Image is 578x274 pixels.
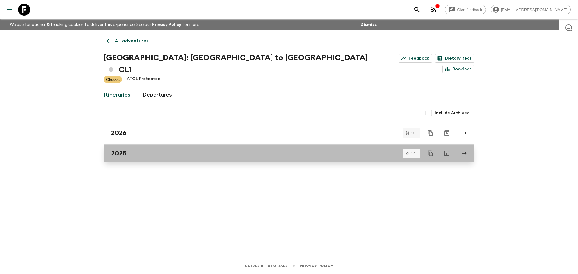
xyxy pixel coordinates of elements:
[442,65,474,73] a: Bookings
[115,37,148,45] p: All adventures
[300,263,333,269] a: Privacy Policy
[454,8,486,12] span: Give feedback
[411,4,423,16] button: search adventures
[106,76,120,82] p: Classic
[435,110,470,116] span: Include Archived
[445,5,486,14] a: Give feedback
[142,88,172,102] a: Departures
[245,263,288,269] a: Guides & Tutorials
[111,149,126,157] h2: 2025
[408,131,419,135] span: 18
[498,8,570,12] span: [EMAIL_ADDRESS][DOMAIN_NAME]
[435,54,474,63] a: Dietary Reqs
[152,23,181,27] a: Privacy Policy
[491,5,571,14] div: [EMAIL_ADDRESS][DOMAIN_NAME]
[441,147,453,159] button: Archive
[441,127,453,139] button: Archive
[359,20,378,29] button: Dismiss
[104,144,474,162] a: 2025
[104,35,152,47] a: All adventures
[104,124,474,142] a: 2026
[104,88,130,102] a: Itineraries
[104,52,369,76] h1: [GEOGRAPHIC_DATA]: [GEOGRAPHIC_DATA] to [GEOGRAPHIC_DATA] CL1
[408,152,419,155] span: 14
[111,129,126,137] h2: 2026
[127,76,160,83] p: ATOL Protected
[425,128,436,138] button: Duplicate
[399,54,432,63] a: Feedback
[4,4,16,16] button: menu
[425,148,436,159] button: Duplicate
[7,19,203,30] p: We use functional & tracking cookies to deliver this experience. See our for more.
